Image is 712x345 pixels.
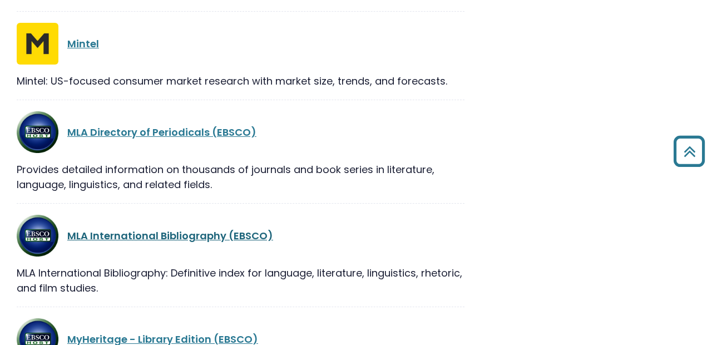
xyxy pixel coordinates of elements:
[67,37,99,51] a: Mintel
[669,141,709,161] a: Back to Top
[17,265,464,295] div: MLA International Bibliography: Definitive index for language, literature, linguistics, rhetoric,...
[67,125,256,139] a: MLA Directory of Periodicals (EBSCO)
[67,229,273,243] a: MLA International Bibliography (EBSCO)
[17,162,464,192] div: Provides detailed information on thousands of journals and book series in literature, language, l...
[17,73,464,88] div: Mintel: US-focused consumer market research with market size, trends, and forecasts.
